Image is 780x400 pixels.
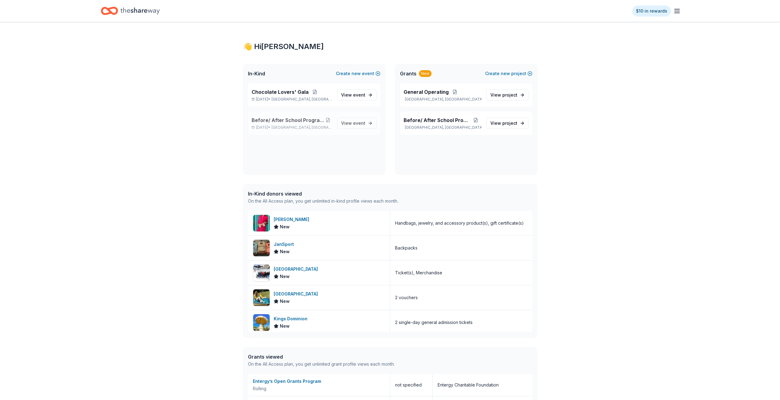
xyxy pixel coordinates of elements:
img: Image for Seven Springs Mountain Resort [253,265,270,281]
div: Entergy’s Open Grants Program [253,378,385,385]
span: new [352,70,361,77]
div: Rolling [253,385,385,392]
div: JanSport [274,241,296,248]
img: Image for Kings Dominion [253,314,270,331]
div: 2 vouchers [395,294,418,301]
div: New [419,70,432,77]
span: new [501,70,510,77]
a: Home [101,4,160,18]
div: [GEOGRAPHIC_DATA] [274,265,320,273]
p: [DATE] • [252,97,332,102]
div: On the All Access plan, you get unlimited in-kind profile views each month. [248,197,398,205]
span: New [280,322,290,330]
img: Image for JanSport [253,240,270,256]
span: Chocolate Lovers' Gala [252,88,309,96]
span: New [280,248,290,255]
div: Entergy Charitable Foundation [438,381,499,389]
span: New [280,298,290,305]
p: [DATE] • [252,125,332,130]
img: Image for Bear Creek Mountain Resort [253,289,270,306]
div: Handbags, jewelry, and accessory product(s), gift certificate(s) [395,219,524,227]
span: New [280,273,290,280]
span: Before/ After School Program [404,116,470,124]
button: Createnewproject [485,70,532,77]
div: Backpacks [395,244,417,252]
span: Grants [400,70,417,77]
div: [PERSON_NAME] [274,216,312,223]
span: View [341,120,365,127]
span: New [280,223,290,230]
span: View [490,120,517,127]
span: [GEOGRAPHIC_DATA], [GEOGRAPHIC_DATA] [272,97,332,102]
div: Kings Dominion [274,315,310,322]
span: project [502,120,517,126]
span: [GEOGRAPHIC_DATA], [GEOGRAPHIC_DATA] [272,125,332,130]
div: Grants viewed [248,353,395,360]
p: [GEOGRAPHIC_DATA], [GEOGRAPHIC_DATA] [404,97,481,102]
span: project [502,92,517,97]
span: View [490,91,517,99]
a: View project [486,118,529,129]
div: On the All Access plan, you get unlimited grant profile views each month. [248,360,395,368]
span: View [341,91,365,99]
span: General Operating [404,88,449,96]
div: In-Kind donors viewed [248,190,398,197]
span: Before/ After School Program [DATE]-[DATE] [252,116,324,124]
div: 2 single-day general admission tickets [395,319,473,326]
span: event [353,92,365,97]
a: $10 in rewards [632,6,671,17]
a: View event [337,118,377,129]
button: Createnewevent [336,70,380,77]
div: not specified [390,374,433,396]
p: [GEOGRAPHIC_DATA], [GEOGRAPHIC_DATA] [404,125,481,130]
img: Image for Alexis Drake [253,215,270,231]
div: 👋 Hi [PERSON_NAME] [243,42,537,51]
span: In-Kind [248,70,265,77]
div: Ticket(s), Merchandise [395,269,442,276]
span: event [353,120,365,126]
div: [GEOGRAPHIC_DATA] [274,290,320,298]
a: View event [337,90,377,101]
a: View project [486,90,529,101]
